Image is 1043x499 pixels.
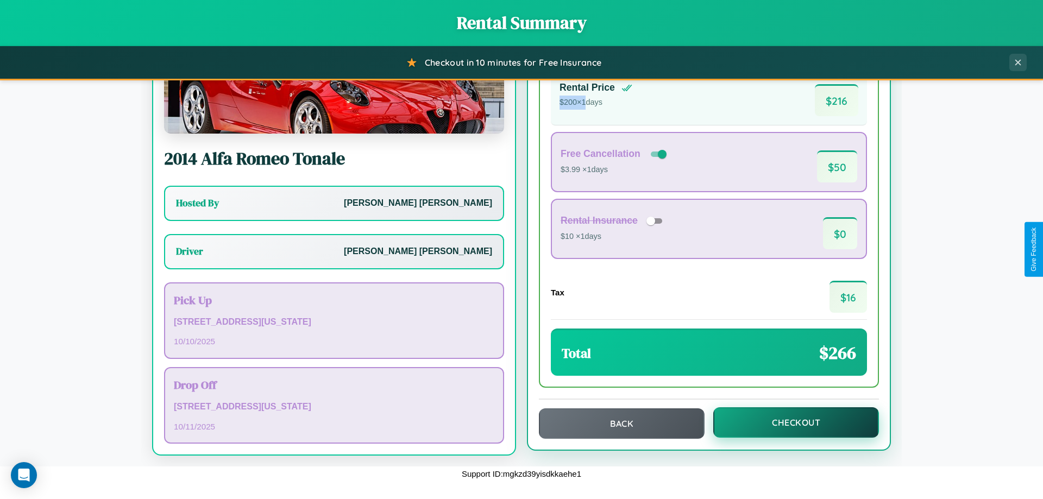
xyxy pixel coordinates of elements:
h3: Driver [176,245,203,258]
button: Back [539,408,705,439]
p: $3.99 × 1 days [561,163,669,177]
h4: Free Cancellation [561,148,640,160]
p: [PERSON_NAME] [PERSON_NAME] [344,244,492,260]
h4: Tax [551,288,564,297]
span: $ 266 [819,341,856,365]
p: $10 × 1 days [561,230,666,244]
h3: Drop Off [174,377,494,393]
h3: Total [562,344,591,362]
p: Support ID: mgkzd39yisdkkaehe1 [462,466,581,481]
button: Checkout [713,407,879,438]
span: $ 0 [823,217,857,249]
h2: 2014 Alfa Romeo Tonale [164,147,504,170]
h4: Rental Insurance [561,215,638,226]
p: 10 / 11 / 2025 [174,419,494,434]
span: $ 16 [830,281,867,313]
span: Checkout in 10 minutes for Free Insurance [425,57,601,68]
div: Open Intercom Messenger [11,462,37,488]
h3: Hosted By [176,197,219,210]
span: $ 50 [817,150,857,182]
h4: Rental Price [560,82,615,93]
p: $ 200 × 1 days [560,96,632,110]
p: [STREET_ADDRESS][US_STATE] [174,314,494,330]
p: [PERSON_NAME] [PERSON_NAME] [344,195,492,211]
h1: Rental Summary [11,11,1032,35]
div: Give Feedback [1030,228,1038,271]
p: [STREET_ADDRESS][US_STATE] [174,399,494,415]
p: 10 / 10 / 2025 [174,334,494,349]
h3: Pick Up [174,292,494,308]
span: $ 216 [815,84,858,116]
